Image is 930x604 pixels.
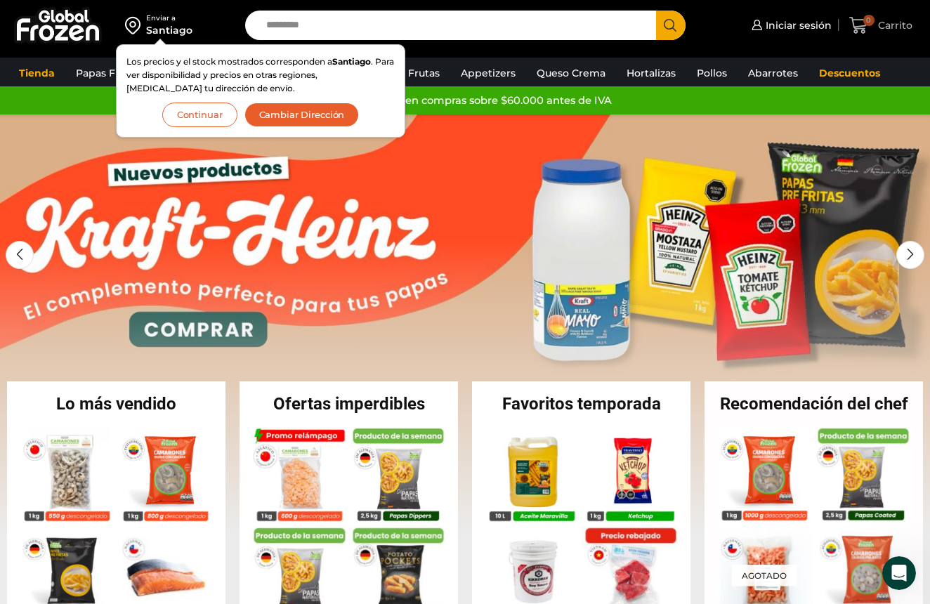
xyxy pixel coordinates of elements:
a: Descuentos [812,60,887,86]
p: Los precios y el stock mostrados corresponden a . Para ver disponibilidad y precios en otras regi... [126,55,395,96]
div: Previous slide [6,241,34,269]
button: Search button [656,11,686,40]
div: Next slide [896,241,924,269]
span: 0 [863,15,875,26]
a: Tienda [12,60,62,86]
iframe: Intercom live chat [882,556,916,590]
a: 0 Carrito [846,9,916,42]
button: Cambiar Dirección [244,103,360,127]
h2: Lo más vendido [7,395,225,412]
img: address-field-icon.svg [125,13,146,37]
div: Enviar a [146,13,192,23]
h2: Ofertas imperdibles [240,395,458,412]
div: Santiago [146,23,192,37]
strong: Santiago [332,56,371,67]
p: Agotado [732,565,797,586]
h2: Favoritos temporada [472,395,690,412]
a: Iniciar sesión [748,11,832,39]
span: Iniciar sesión [762,18,832,32]
a: Abarrotes [741,60,805,86]
h2: Recomendación del chef [705,395,923,412]
span: Carrito [875,18,912,32]
a: Queso Crema [530,60,613,86]
button: Continuar [162,103,237,127]
a: Hortalizas [620,60,683,86]
a: Papas Fritas [69,60,144,86]
a: Appetizers [454,60,523,86]
a: Pollos [690,60,734,86]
